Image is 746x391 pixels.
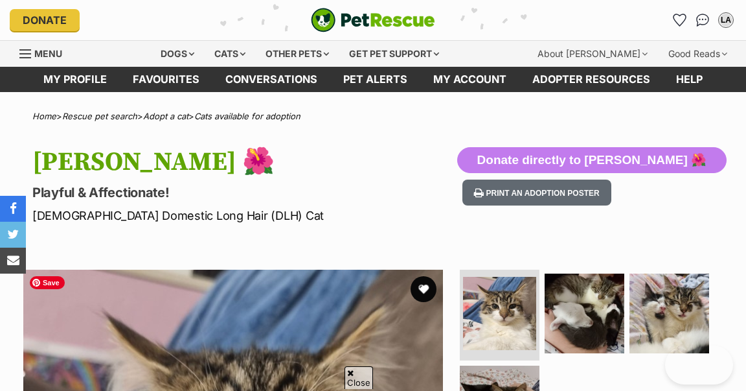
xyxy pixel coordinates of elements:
p: Playful & Affectionate! [32,184,457,202]
a: Help [663,67,716,92]
span: Menu [34,48,62,59]
a: My profile [30,67,120,92]
button: Donate directly to [PERSON_NAME] 🌺 [457,147,727,173]
img: Photo of Louella 🌺 [629,274,709,353]
iframe: Help Scout Beacon - Open [665,346,733,385]
a: Conversations [692,10,713,30]
button: favourite [411,276,436,302]
span: Save [30,276,65,289]
a: Cats available for adoption [194,111,300,121]
p: [DEMOGRAPHIC_DATA] Domestic Long Hair (DLH) Cat [32,207,457,224]
div: Other pets [256,41,338,67]
div: Dogs [152,41,203,67]
ul: Account quick links [669,10,736,30]
a: Donate [10,9,80,31]
a: Pet alerts [330,67,420,92]
a: Favourites [669,10,690,30]
div: Cats [205,41,254,67]
div: Get pet support [340,41,448,67]
a: Menu [19,41,71,64]
h1: [PERSON_NAME] 🌺 [32,147,457,177]
button: My account [716,10,736,30]
img: chat-41dd97257d64d25036548639549fe6c8038ab92f7586957e7f3b1b290dea8141.svg [696,14,710,27]
img: Photo of Louella 🌺 [545,274,624,353]
a: Rescue pet search [62,111,137,121]
div: About [PERSON_NAME] [528,41,657,67]
a: Adopter resources [519,67,663,92]
button: Print an adoption poster [462,180,611,206]
a: My account [420,67,519,92]
a: Favourites [120,67,212,92]
span: Close [345,366,373,389]
div: LA [719,14,732,27]
div: Good Reads [659,41,736,67]
img: Photo of Louella 🌺 [463,277,536,350]
a: conversations [212,67,330,92]
a: Adopt a cat [143,111,188,121]
a: Home [32,111,56,121]
img: logo-cat-932fe2b9b8326f06289b0f2fb663e598f794de774fb13d1741a6617ecf9a85b4.svg [311,8,435,32]
a: PetRescue [311,8,435,32]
